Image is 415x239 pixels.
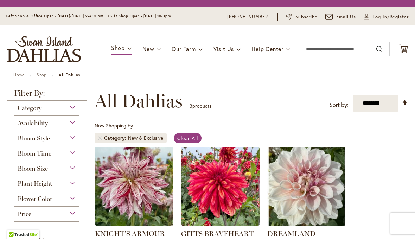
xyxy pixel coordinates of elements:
span: Plant Height [18,180,52,188]
img: GITTS BRAVEHEART [181,147,260,226]
a: Subscribe [286,13,318,20]
span: Bloom Size [18,165,48,172]
a: GITTS BRAVEHEART [181,220,260,227]
a: DREAMLAND [267,229,315,238]
a: store logo [7,36,81,62]
span: Gift Shop & Office Open - [DATE]-[DATE] 9-4:30pm / [6,14,110,18]
a: KNIGHT'S ARMOUR [95,229,165,238]
strong: All Dahlias [59,72,80,77]
a: Email Us [325,13,356,20]
label: Sort by: [330,99,349,112]
iframe: Launch Accessibility Center [5,214,25,234]
span: Now Shopping by [95,122,133,129]
span: Flower Color [18,195,52,203]
img: KNIGHTS ARMOUR [95,147,173,226]
div: New & Exclusive [128,134,163,141]
span: 3 [190,102,192,109]
span: Price [18,210,31,218]
span: Category [104,134,128,141]
span: New [142,45,154,52]
span: Bloom Style [18,134,50,142]
span: Log In/Register [373,13,409,20]
a: Clear All [174,133,202,143]
strong: Filter By: [7,89,87,101]
span: Bloom Time [18,150,51,157]
span: Help Center [251,45,283,52]
a: Home [13,72,24,77]
a: KNIGHTS ARMOUR [95,220,173,227]
span: Availability [18,119,48,127]
button: Search [376,44,383,55]
a: DREAMLAND [267,220,346,227]
span: Email Us [336,13,356,20]
span: Gift Shop Open - [DATE] 10-3pm [110,14,171,18]
span: All Dahlias [95,90,183,112]
span: Category [18,104,41,112]
span: Clear All [177,135,198,141]
a: Shop [37,72,46,77]
span: Subscribe [295,13,318,20]
img: DREAMLAND [267,147,346,226]
a: GITTS BRAVEHEART [181,229,254,238]
p: products [190,100,211,112]
span: Our Farm [172,45,196,52]
span: Shop [111,44,125,51]
a: Log In/Register [364,13,409,20]
span: Visit Us [213,45,234,52]
a: [PHONE_NUMBER] [227,13,270,20]
a: Remove Category New & Exclusive [98,136,102,140]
